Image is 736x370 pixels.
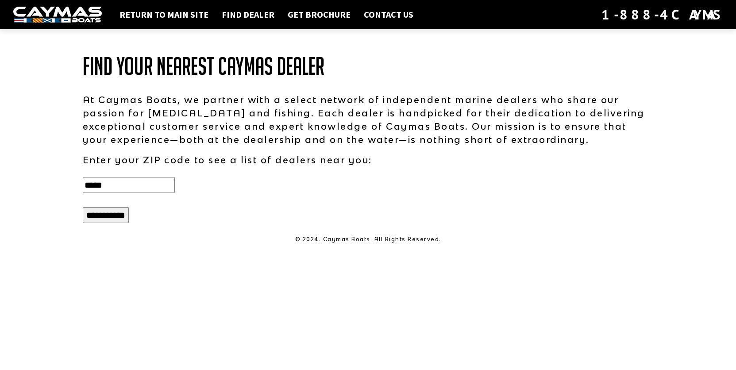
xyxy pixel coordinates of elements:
[217,9,279,20] a: Find Dealer
[83,93,654,146] p: At Caymas Boats, we partner with a select network of independent marine dealers who share our pas...
[115,9,213,20] a: Return to main site
[83,235,654,243] p: © 2024. Caymas Boats. All Rights Reserved.
[601,5,723,24] div: 1-888-4CAYMAS
[83,53,654,80] h1: Find Your Nearest Caymas Dealer
[13,7,102,23] img: white-logo-c9c8dbefe5ff5ceceb0f0178aa75bf4bb51f6bca0971e226c86eb53dfe498488.png
[283,9,355,20] a: Get Brochure
[359,9,418,20] a: Contact Us
[83,153,654,166] p: Enter your ZIP code to see a list of dealers near you:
